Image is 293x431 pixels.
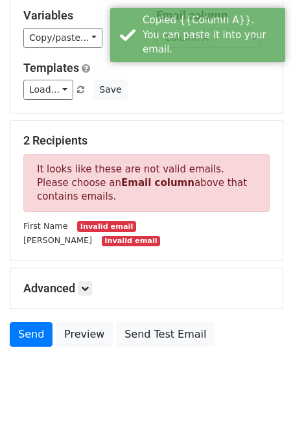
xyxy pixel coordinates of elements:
small: Invalid email [77,221,135,232]
small: First Name [23,221,68,231]
h5: Variables [23,8,137,23]
a: Copy/paste... [23,28,102,48]
a: Send Test Email [116,322,215,347]
button: Save [93,80,127,100]
small: [PERSON_NAME] [23,235,92,245]
h5: 2 Recipients [23,134,270,148]
h5: Advanced [23,281,270,296]
p: It looks like these are not valid emails. Please choose an above that contains emails. [23,154,270,212]
a: Preview [56,322,113,347]
strong: Email column [121,177,194,189]
a: Load... [23,80,73,100]
a: Templates [23,61,79,75]
iframe: Chat Widget [228,369,293,431]
div: Copied {{Column A}}. You can paste it into your email. [143,13,280,57]
a: Send [10,322,53,347]
small: Invalid email [102,236,160,247]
